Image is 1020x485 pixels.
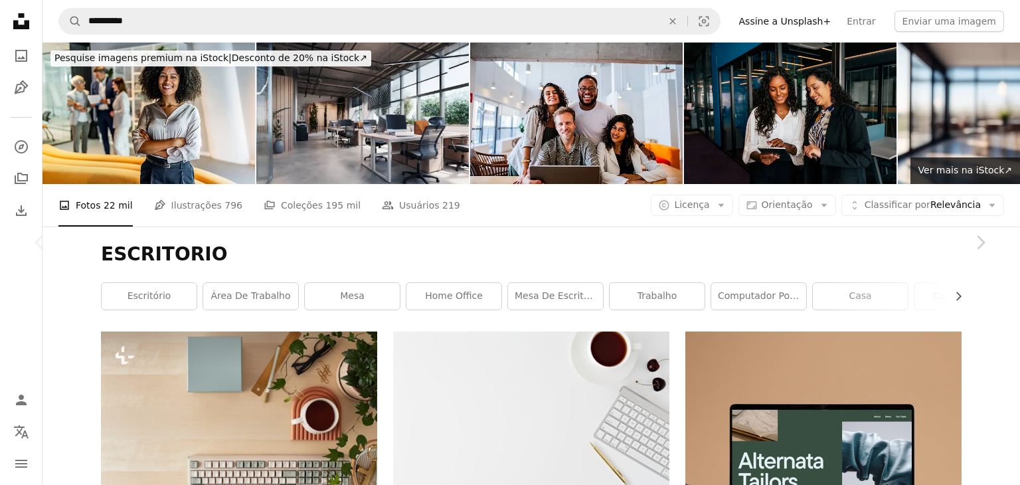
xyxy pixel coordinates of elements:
div: Desconto de 20% na iStock ↗ [50,50,371,66]
img: Two women talking in the office [684,43,896,184]
span: Pesquise imagens premium na iStock | [54,52,232,63]
a: Casa [813,283,908,310]
a: Ver mais na iStock↗ [910,157,1020,184]
a: mesa [305,283,400,310]
a: um teclado de computador sentado em cima de uma mesa de madeira [101,417,377,429]
a: Usuários 219 [382,184,460,227]
a: trabalho [610,283,705,310]
span: Orientação [762,199,813,210]
a: Assine a Unsplash+ [731,11,839,32]
a: área de trabalho [203,283,298,310]
button: Pesquise na Unsplash [59,9,82,34]
a: Fotos [8,43,35,69]
span: 195 mil [325,198,361,213]
a: Ilustrações [8,74,35,101]
button: Enviar uma imagem [894,11,1004,32]
a: home office [406,283,501,310]
a: escritório [102,283,197,310]
a: Explorar [8,134,35,160]
span: Licença [674,199,709,210]
span: Ver mais na iStock ↗ [918,165,1012,175]
button: Licença [651,195,732,216]
span: 219 [442,198,460,213]
a: Coleções 195 mil [264,184,361,227]
button: Idioma [8,419,35,445]
a: mesa de escritório [508,283,603,310]
a: computador portátil [711,283,806,310]
a: Entrar [839,11,883,32]
a: Coleções [8,165,35,192]
button: Orientação [738,195,836,216]
a: Magic Keyboard ao lado caneca e caneta clique [393,417,669,429]
button: Pesquisa visual [688,9,720,34]
a: Próximo [940,179,1020,306]
form: Pesquise conteúdo visual em todo o site [58,8,721,35]
img: Jovem empresária sorridente com os braços dobrados em pé no escritório moderno [42,43,255,184]
span: Classificar por [865,199,930,210]
a: Entrar / Cadastrar-se [8,387,35,413]
button: Limpar [658,9,687,34]
button: Menu [8,450,35,477]
img: Portrait of coworkers at the office [470,43,683,184]
span: 796 [224,198,242,213]
button: Classificar porRelevância [841,195,1004,216]
a: Ilustrações 796 [154,184,242,227]
img: escritório estilo moderno com piso de concreto exposto e um monte de plantas [256,43,469,184]
a: Pesquise imagens premium na iStock|Desconto de 20% na iStock↗ [42,43,379,74]
span: Relevância [865,199,981,212]
h1: ESCRITORIO [101,242,962,266]
a: computador [914,283,1009,310]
